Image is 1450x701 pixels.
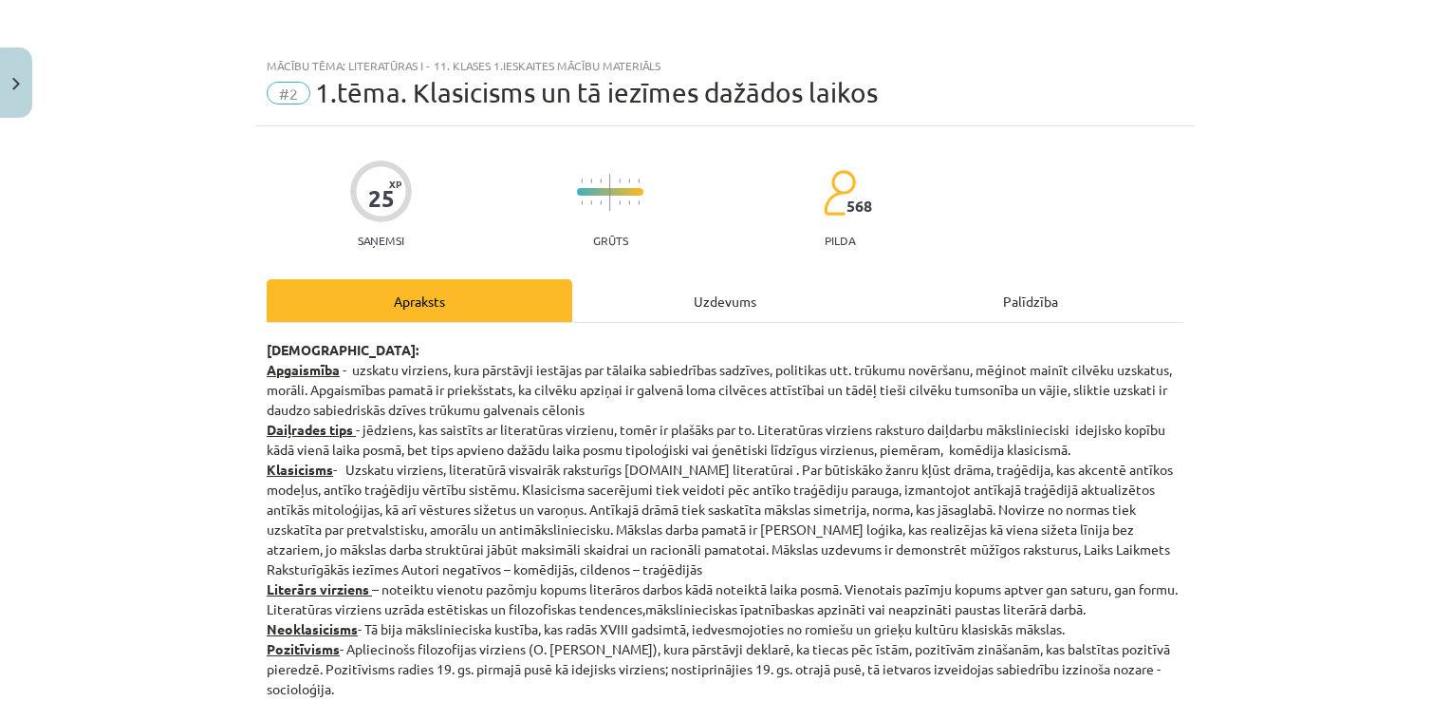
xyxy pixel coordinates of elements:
img: icon-short-line-57e1e144782c952c97e751825c79c345078a6d821885a25fce030b3d8c18986b.svg [638,200,640,205]
strong: Daiļrades tips [267,421,353,438]
u: Apgaismība [267,361,340,378]
img: icon-short-line-57e1e144782c952c97e751825c79c345078a6d821885a25fce030b3d8c18986b.svg [600,200,602,205]
span: 568 [846,198,872,215]
span: XP [389,179,401,189]
strong: Pozitīvisms [267,640,340,657]
img: icon-short-line-57e1e144782c952c97e751825c79c345078a6d821885a25fce030b3d8c18986b.svg [600,179,602,183]
img: icon-short-line-57e1e144782c952c97e751825c79c345078a6d821885a25fce030b3d8c18986b.svg [628,200,630,205]
span: 1.tēma. Klasicisms un tā iezīmes dažādos laikos [315,77,878,108]
div: Palīdzība [878,279,1183,322]
img: icon-long-line-d9ea69661e0d244f92f715978eff75569469978d946b2353a9bb055b3ed8787d.svg [609,174,611,211]
strong: Literārs virziens [267,580,369,597]
strong: [DEMOGRAPHIC_DATA]: [267,341,418,358]
img: icon-short-line-57e1e144782c952c97e751825c79c345078a6d821885a25fce030b3d8c18986b.svg [628,179,630,183]
img: icon-short-line-57e1e144782c952c97e751825c79c345078a6d821885a25fce030b3d8c18986b.svg [638,179,640,183]
p: pilda [825,234,855,247]
img: icon-short-line-57e1e144782c952c97e751825c79c345078a6d821885a25fce030b3d8c18986b.svg [619,179,621,183]
img: icon-short-line-57e1e144782c952c97e751825c79c345078a6d821885a25fce030b3d8c18986b.svg [581,200,583,205]
img: icon-close-lesson-0947bae3869378f0d4975bcd49f059093ad1ed9edebbc8119c70593378902aed.svg [12,78,20,90]
div: 25 [368,185,395,212]
p: Saņemsi [350,234,412,247]
div: Mācību tēma: Literatūras i - 11. klases 1.ieskaites mācību materiāls [267,59,1183,72]
img: icon-short-line-57e1e144782c952c97e751825c79c345078a6d821885a25fce030b3d8c18986b.svg [581,179,583,183]
span: #2 [267,82,310,104]
img: icon-short-line-57e1e144782c952c97e751825c79c345078a6d821885a25fce030b3d8c18986b.svg [590,200,592,205]
div: Apraksts [267,279,572,322]
strong: Neoklasicisms [267,620,358,637]
img: icon-short-line-57e1e144782c952c97e751825c79c345078a6d821885a25fce030b3d8c18986b.svg [619,200,621,205]
img: icon-short-line-57e1e144782c952c97e751825c79c345078a6d821885a25fce030b3d8c18986b.svg [590,179,592,183]
img: students-c634bb4e5e11cddfef0936a35e636f08e4e9abd3cc4e673bd6f9a4125e45ecb1.svg [823,169,856,217]
strong: Klasicisms [267,461,333,478]
p: Grūts [593,234,628,247]
div: Uzdevums [572,279,878,322]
